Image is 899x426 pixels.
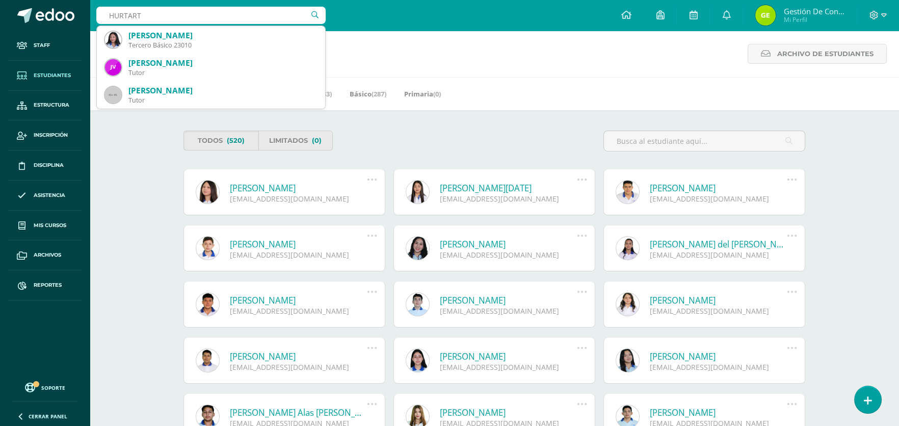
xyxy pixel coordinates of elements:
input: Busca un usuario... [96,7,326,24]
div: [EMAIL_ADDRESS][DOMAIN_NAME] [440,250,577,260]
a: [PERSON_NAME] [440,238,577,250]
span: (520) [227,131,245,150]
a: [PERSON_NAME] Alas [PERSON_NAME] [230,407,367,418]
div: [PERSON_NAME] [128,58,317,68]
a: Archivos [8,240,82,270]
div: [PERSON_NAME] [128,30,317,41]
a: Disciplina [8,151,82,181]
img: 45x45 [105,87,121,103]
div: [EMAIL_ADDRESS][DOMAIN_NAME] [650,362,787,372]
div: [EMAIL_ADDRESS][DOMAIN_NAME] [230,250,367,260]
div: [EMAIL_ADDRESS][DOMAIN_NAME] [230,362,367,372]
span: Archivo de Estudiantes [777,44,874,63]
div: [EMAIL_ADDRESS][DOMAIN_NAME] [650,306,787,316]
a: Estudiantes [8,61,82,91]
div: [EMAIL_ADDRESS][DOMAIN_NAME] [230,306,367,316]
a: Todos(520) [183,131,258,151]
a: [PERSON_NAME] [650,407,787,418]
a: Inscripción [8,120,82,151]
a: [PERSON_NAME][DATE] [440,182,577,194]
div: [EMAIL_ADDRESS][DOMAIN_NAME] [650,194,787,204]
a: Mis cursos [8,211,82,241]
a: Asistencia [8,181,82,211]
span: Reportes [34,281,62,289]
a: [PERSON_NAME] del [PERSON_NAME] [650,238,787,250]
span: Cerrar panel [29,413,67,420]
img: f5a9ab433d6044efa1be057f1ae8a6f5.png [105,32,121,48]
a: [PERSON_NAME] [230,350,367,362]
a: Estructura [8,91,82,121]
img: f2b5c03abbb252e75ac6e3041310cfb5.png [105,59,121,76]
a: Soporte [12,380,77,394]
div: Tutor [128,96,317,105]
div: [EMAIL_ADDRESS][DOMAIN_NAME] [440,194,577,204]
a: Limitados(0) [258,131,333,151]
input: Busca al estudiante aquí... [604,131,805,151]
span: Archivos [34,251,61,259]
div: [PERSON_NAME] [128,85,317,96]
span: Inscripción [34,131,68,139]
a: [PERSON_NAME] [650,350,787,362]
div: [EMAIL_ADDRESS][DOMAIN_NAME] [440,306,577,316]
img: c4fdb2b3b5c0576fe729d7be1ce23d7b.png [755,5,776,26]
div: [EMAIL_ADDRESS][DOMAIN_NAME] [650,250,787,260]
a: Primaria(0) [404,86,441,102]
span: Estructura [34,101,69,109]
a: [PERSON_NAME] [440,350,577,362]
div: Tercero Básico 23010 [128,41,317,49]
span: Estudiantes [34,71,71,80]
span: Disciplina [34,161,64,169]
div: [EMAIL_ADDRESS][DOMAIN_NAME] [440,362,577,372]
div: [EMAIL_ADDRESS][DOMAIN_NAME] [230,194,367,204]
a: [PERSON_NAME] [440,294,577,306]
span: Mis cursos [34,221,66,230]
span: Asistencia [34,191,65,199]
a: [PERSON_NAME] [650,294,787,306]
a: [PERSON_NAME] [230,238,367,250]
span: (287) [372,89,386,98]
a: [PERSON_NAME] [440,407,577,418]
a: [PERSON_NAME] [650,182,787,194]
span: (0) [312,131,322,150]
a: Reportes [8,270,82,300]
a: [PERSON_NAME] [230,294,367,306]
div: Tutor [128,68,317,77]
a: Básico(287) [350,86,386,102]
span: Gestión de Convivencia [783,6,844,16]
a: [PERSON_NAME] [230,182,367,194]
span: (0) [433,89,441,98]
span: Soporte [41,384,65,391]
a: Staff [8,31,82,61]
a: Archivo de Estudiantes [748,44,887,64]
span: Mi Perfil [783,15,844,24]
span: Staff [34,41,50,49]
